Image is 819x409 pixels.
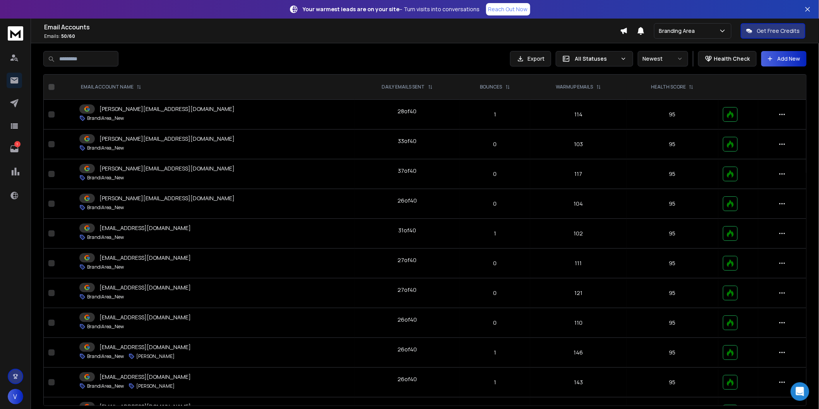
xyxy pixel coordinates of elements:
p: [EMAIL_ADDRESS][DOMAIN_NAME] [99,254,191,262]
p: BrandiArea_New [87,115,124,121]
p: 0 [464,259,526,267]
div: 27 of 40 [398,256,417,264]
button: V [8,389,23,404]
div: 26 of 40 [398,197,417,205]
td: 111 [530,249,627,278]
div: 26 of 40 [398,346,417,353]
p: BrandiArea_New [87,234,124,240]
td: 95 [627,130,718,159]
button: Export [510,51,551,66]
td: 95 [627,368,718,397]
p: WARMUP EMAILS [556,84,593,90]
p: [PERSON_NAME][EMAIL_ADDRESS][DOMAIN_NAME] [99,194,235,202]
td: 110 [530,308,627,338]
p: BrandiArea_New [87,383,124,389]
div: Open Intercom Messenger [791,382,809,401]
td: 146 [530,338,627,368]
p: BrandiArea_New [87,205,124,211]
p: [EMAIL_ADDRESS][DOMAIN_NAME] [99,284,191,291]
p: BrandiArea_New [87,294,124,300]
td: 121 [530,278,627,308]
p: [PERSON_NAME] [136,353,175,360]
div: 26 of 40 [398,375,417,383]
div: 37 of 40 [398,167,416,175]
td: 114 [530,100,627,130]
p: 1 [464,378,526,386]
p: DAILY EMAILS SENT [382,84,425,90]
p: Reach Out Now [488,5,528,13]
h1: Email Accounts [44,22,620,32]
p: [EMAIL_ADDRESS][DOMAIN_NAME] [99,373,191,381]
td: 95 [627,219,718,249]
p: All Statuses [575,55,617,63]
div: 31 of 40 [398,227,416,234]
p: [PERSON_NAME][EMAIL_ADDRESS][DOMAIN_NAME] [99,135,235,143]
p: Branding Area [659,27,698,35]
p: [PERSON_NAME] [136,383,175,389]
button: Health Check [698,51,757,66]
a: 1 [7,141,22,157]
p: BOUNCES [480,84,502,90]
td: 143 [530,368,627,397]
td: 95 [627,159,718,189]
p: BrandiArea_New [87,145,124,151]
td: 117 [530,159,627,189]
p: [EMAIL_ADDRESS][DOMAIN_NAME] [99,314,191,321]
button: Add New [761,51,807,66]
td: 104 [530,189,627,219]
button: Newest [638,51,688,66]
td: 95 [627,100,718,130]
p: 0 [464,319,526,327]
p: 0 [464,170,526,178]
p: 1 [14,141,21,147]
p: [EMAIL_ADDRESS][DOMAIN_NAME] [99,224,191,232]
div: 27 of 40 [398,286,417,294]
div: 26 of 40 [398,316,417,324]
p: BrandiArea_New [87,175,124,181]
p: 0 [464,289,526,297]
p: 1 [464,111,526,118]
strong: Your warmest leads are on your site [303,5,400,13]
span: 50 / 60 [61,33,75,39]
td: 95 [627,189,718,219]
p: BrandiArea_New [87,353,124,360]
p: [EMAIL_ADDRESS][DOMAIN_NAME] [99,343,191,351]
img: logo [8,26,23,41]
a: Reach Out Now [486,3,530,15]
p: [PERSON_NAME][EMAIL_ADDRESS][DOMAIN_NAME] [99,105,235,113]
p: Health Check [714,55,750,63]
p: Emails : [44,33,620,39]
td: 95 [627,249,718,278]
td: 95 [627,308,718,338]
p: 0 [464,140,526,148]
p: Get Free Credits [757,27,800,35]
td: 102 [530,219,627,249]
td: 95 [627,338,718,368]
p: 1 [464,349,526,356]
p: 1 [464,230,526,237]
td: 95 [627,278,718,308]
p: – Turn visits into conversations [303,5,480,13]
div: EMAIL ACCOUNT NAME [81,84,141,90]
p: HEALTH SCORE [651,84,686,90]
div: 33 of 40 [398,137,416,145]
p: BrandiArea_New [87,324,124,330]
p: BrandiArea_New [87,264,124,270]
button: Get Free Credits [741,23,805,39]
div: 28 of 40 [398,107,417,115]
p: 0 [464,200,526,208]
td: 103 [530,130,627,159]
p: [PERSON_NAME][EMAIL_ADDRESS][DOMAIN_NAME] [99,165,235,172]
